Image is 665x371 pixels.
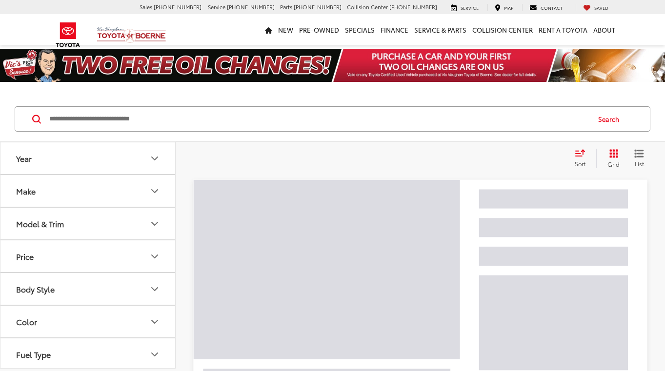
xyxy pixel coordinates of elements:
[16,317,37,326] div: Color
[149,283,161,295] div: Body Style
[97,26,166,43] img: Vic Vaughan Toyota of Boerne
[536,14,590,45] a: Rent a Toyota
[0,142,176,174] button: YearYear
[627,149,651,168] button: List View
[589,107,633,131] button: Search
[262,14,275,45] a: Home
[16,284,55,293] div: Body Style
[570,149,596,168] button: Select sort value
[0,175,176,207] button: MakeMake
[149,316,161,328] div: Color
[0,208,176,239] button: Model & TrimModel & Trim
[634,159,644,168] span: List
[16,350,51,359] div: Fuel Type
[522,4,570,12] a: Contact
[280,3,292,11] span: Parts
[504,4,513,11] span: Map
[487,4,521,12] a: Map
[140,3,152,11] span: Sales
[208,3,225,11] span: Service
[443,4,486,12] a: Service
[48,107,589,131] input: Search by Make, Model, or Keyword
[596,149,627,168] button: Grid View
[342,14,378,45] a: Specials
[149,153,161,164] div: Year
[50,19,86,51] img: Toyota
[16,186,36,195] div: Make
[227,3,275,11] span: [PHONE_NUMBER]
[541,4,563,11] span: Contact
[275,14,296,45] a: New
[347,3,388,11] span: Collision Center
[590,14,618,45] a: About
[576,4,616,12] a: My Saved Vehicles
[378,14,411,45] a: Finance
[469,14,536,45] a: Collision Center
[411,14,469,45] a: Service & Parts: Opens in a new tab
[294,3,342,11] span: [PHONE_NUMBER]
[16,219,64,228] div: Model & Trim
[0,338,176,370] button: Fuel TypeFuel Type
[389,3,437,11] span: [PHONE_NUMBER]
[154,3,202,11] span: [PHONE_NUMBER]
[461,4,479,11] span: Service
[607,160,620,168] span: Grid
[149,349,161,360] div: Fuel Type
[16,154,32,163] div: Year
[0,240,176,272] button: PricePrice
[594,4,608,11] span: Saved
[149,218,161,230] div: Model & Trim
[575,159,585,168] span: Sort
[149,251,161,262] div: Price
[16,252,34,261] div: Price
[296,14,342,45] a: Pre-Owned
[0,273,176,305] button: Body StyleBody Style
[0,306,176,337] button: ColorColor
[149,185,161,197] div: Make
